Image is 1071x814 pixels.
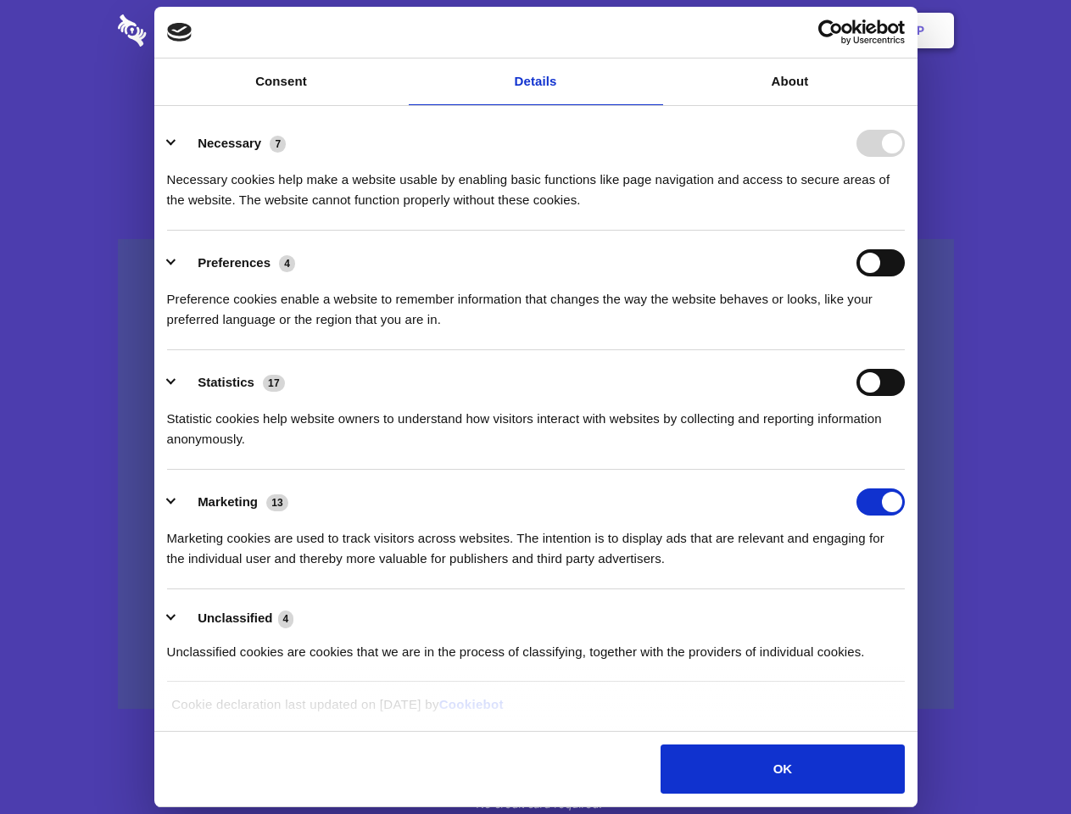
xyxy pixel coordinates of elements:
img: logo-wordmark-white-trans-d4663122ce5f474addd5e946df7df03e33cb6a1c49d2221995e7729f52c070b2.svg [118,14,263,47]
h4: Auto-redaction of sensitive data, encrypted data sharing and self-destructing private chats. Shar... [118,154,954,210]
button: Preferences (4) [167,249,306,276]
span: 13 [266,494,288,511]
img: logo [167,23,192,42]
a: Contact [688,4,766,57]
label: Necessary [198,136,261,150]
label: Statistics [198,375,254,389]
a: Usercentrics Cookiebot - opens in a new window [756,20,905,45]
a: Details [409,59,663,105]
a: Pricing [498,4,572,57]
button: OK [661,744,904,794]
span: 7 [270,136,286,153]
span: 4 [278,610,294,627]
iframe: Drift Widget Chat Controller [986,729,1051,794]
a: Login [769,4,843,57]
a: Wistia video thumbnail [118,239,954,710]
h1: Eliminate Slack Data Loss. [118,76,954,137]
label: Marketing [198,494,258,509]
button: Necessary (7) [167,130,297,157]
div: Necessary cookies help make a website usable by enabling basic functions like page navigation and... [167,157,905,210]
a: Consent [154,59,409,105]
div: Marketing cookies are used to track visitors across websites. The intention is to display ads tha... [167,516,905,569]
button: Statistics (17) [167,369,296,396]
span: 4 [279,255,295,272]
div: Statistic cookies help website owners to understand how visitors interact with websites by collec... [167,396,905,449]
div: Preference cookies enable a website to remember information that changes the way the website beha... [167,276,905,330]
button: Marketing (13) [167,488,299,516]
a: Cookiebot [439,697,504,711]
label: Preferences [198,255,271,270]
button: Unclassified (4) [167,608,304,629]
div: Unclassified cookies are cookies that we are in the process of classifying, together with the pro... [167,629,905,662]
div: Cookie declaration last updated on [DATE] by [159,694,912,728]
a: About [663,59,918,105]
span: 17 [263,375,285,392]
